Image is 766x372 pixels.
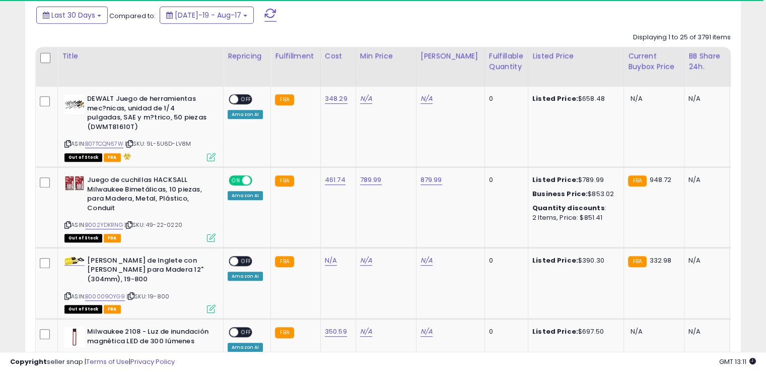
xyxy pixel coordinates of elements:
[489,51,524,72] div: Fulfillable Quantity
[421,175,442,185] a: 879.99
[688,327,722,336] div: N/A
[275,94,294,105] small: FBA
[86,357,129,366] a: Terms of Use
[62,51,219,61] div: Title
[10,357,175,367] div: seller snap | |
[87,94,210,134] b: DEWALT Juego de herramientas mec?nicas, unidad de 1/4 pulgadas, SAE y m?trico, 50 piezas (DWMT816...
[125,140,191,148] span: | SKU: 9L-5U6D-LV8M
[64,327,85,347] img: 31yDAb9ebLL._SL40_.jpg
[688,51,725,72] div: BB Share 24h.
[85,221,123,229] a: B002YDKRNG
[325,51,352,61] div: Cost
[360,51,412,61] div: Min Price
[228,51,266,61] div: Repricing
[64,305,102,314] span: All listings that are currently out of stock and unavailable for purchase on Amazon
[275,256,294,267] small: FBA
[532,190,616,199] div: $853.02
[238,257,254,266] span: OFF
[64,257,85,265] img: 41ai2hAfqWL._SL40_.jpg
[10,357,47,366] strong: Copyright
[275,51,316,61] div: Fulfillment
[489,94,520,103] div: 0
[64,94,85,114] img: 41PiRdacOrL._SL40_.jpg
[631,327,643,336] span: N/A
[688,94,722,103] div: N/A
[230,176,242,185] span: ON
[238,95,254,104] span: OFF
[421,256,433,266] a: N/A
[87,256,210,287] b: [PERSON_NAME] de Inglete con [PERSON_NAME] para Madera 12" (304mm), 19-800
[87,327,210,348] b: Milwaukee 2108 - Luz de inundación magnética LED de 300 lúmenes
[64,153,102,162] span: All listings that are currently out of stock and unavailable for purchase on Amazon
[325,94,347,104] a: 348.29
[532,175,616,184] div: $789.99
[251,176,267,185] span: OFF
[325,327,347,337] a: 350.59
[628,51,680,72] div: Current Buybox Price
[421,327,433,337] a: N/A
[649,175,671,184] span: 948.72
[51,10,95,20] span: Last 30 Days
[532,51,619,61] div: Listed Price
[489,327,520,336] div: 0
[532,256,578,265] b: Listed Price:
[532,204,616,213] div: :
[104,305,121,314] span: FBA
[64,256,216,312] div: ASIN:
[360,256,372,266] a: N/A
[64,94,216,160] div: ASIN:
[228,191,263,200] div: Amazon AI
[175,10,241,20] span: [DATE]-19 - Aug-17
[64,175,85,191] img: 51dVR-Y+BiL._SL40_.jpg
[104,153,121,162] span: FBA
[688,256,722,265] div: N/A
[532,213,616,222] div: 2 Items, Price: $851.41
[360,175,382,185] a: 789.99
[628,175,647,187] small: FBA
[85,140,123,148] a: B07TCQN67W
[121,153,131,160] i: hazardous material
[228,110,263,119] div: Amazon AI
[64,234,102,242] span: All listings that are currently out of stock and unavailable for purchase on Amazon
[360,94,372,104] a: N/A
[275,327,294,338] small: FBA
[238,328,254,337] span: OFF
[532,327,616,336] div: $697.50
[109,11,156,21] span: Compared to:
[36,7,108,24] button: Last 30 Days
[532,327,578,336] b: Listed Price:
[64,175,216,241] div: ASIN:
[532,94,616,103] div: $658.48
[532,256,616,265] div: $390.30
[325,175,345,185] a: 461.74
[104,234,121,242] span: FBA
[360,327,372,337] a: N/A
[87,175,210,215] b: Juego de cuchillas HACKSALL Milwaukee Bimetálicas, 10 piezas, para Madera, Metal, Plástico, Conduit
[628,256,647,267] small: FBA
[325,256,337,266] a: N/A
[421,94,433,104] a: N/A
[532,94,578,103] b: Listed Price:
[130,357,175,366] a: Privacy Policy
[126,292,169,300] span: | SKU: 19-800
[719,357,756,366] span: 2025-09-17 13:11 GMT
[489,175,520,184] div: 0
[85,292,125,301] a: B00009OYG9
[649,256,671,265] span: 332.98
[633,33,731,42] div: Displaying 1 to 25 of 3791 items
[421,51,480,61] div: [PERSON_NAME]
[489,256,520,265] div: 0
[532,203,605,213] b: Quantity discounts
[124,221,182,229] span: | SKU: 49-22-0220
[275,175,294,187] small: FBA
[688,175,722,184] div: N/A
[228,272,263,281] div: Amazon AI
[631,94,643,103] span: N/A
[532,175,578,184] b: Listed Price:
[160,7,254,24] button: [DATE]-19 - Aug-17
[532,189,588,199] b: Business Price:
